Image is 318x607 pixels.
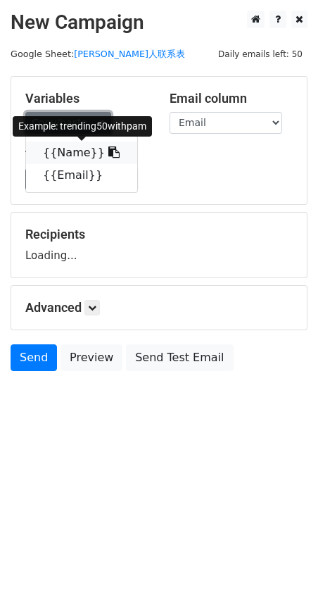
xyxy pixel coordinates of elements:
[26,142,137,164] a: {{Name}}
[25,227,293,263] div: Loading...
[61,344,122,371] a: Preview
[126,344,233,371] a: Send Test Email
[25,91,148,106] h5: Variables
[74,49,185,59] a: [PERSON_NAME]人联系表
[213,49,307,59] a: Daily emails left: 50
[11,344,57,371] a: Send
[25,227,293,242] h5: Recipients
[11,49,185,59] small: Google Sheet:
[13,116,152,137] div: Example: trending50withpam
[170,91,293,106] h5: Email column
[25,300,293,315] h5: Advanced
[11,11,307,35] h2: New Campaign
[248,539,318,607] iframe: Chat Widget
[213,46,307,62] span: Daily emails left: 50
[26,164,137,187] a: {{Email}}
